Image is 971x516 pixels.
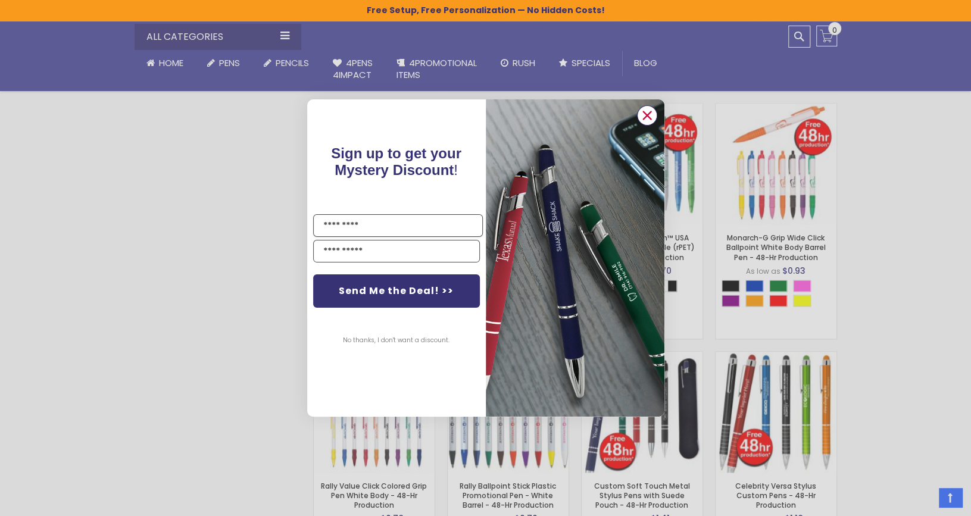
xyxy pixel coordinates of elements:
span: ! [331,145,461,178]
button: Close dialog [637,105,657,126]
button: No thanks, I don't want a discount. [337,326,455,355]
span: Sign up to get your Mystery Discount [331,145,461,178]
button: Send Me the Deal! >> [313,274,480,308]
input: YOUR EMAIL [313,240,480,262]
img: 081b18bf-2f98-4675-a917-09431eb06994.jpeg [486,99,664,417]
iframe: Google Customer Reviews [873,484,971,516]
